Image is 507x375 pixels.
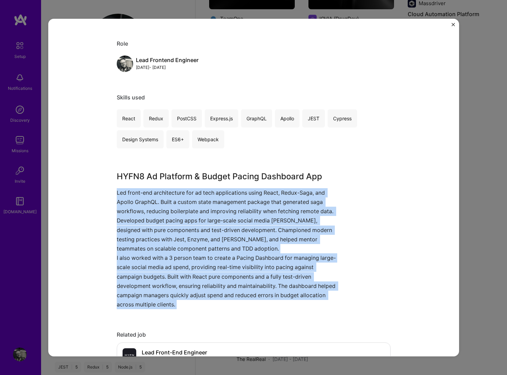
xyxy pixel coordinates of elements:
[142,349,207,356] h4: Lead Front-End Engineer
[241,109,272,128] div: GraphQL
[117,170,339,183] h3: HYFN8 Ad Platform & Budget Pacing Dashboard App
[452,23,455,30] button: Close
[328,109,357,128] div: Cypress
[172,109,202,128] div: PostCSS
[117,40,391,47] div: Role
[192,130,224,148] div: Webpack
[136,64,199,71] div: [DATE] - [DATE]
[157,356,194,363] div: · [DATE] - [DATE]
[117,331,391,338] div: Related job
[117,130,164,148] div: Design Systems
[275,109,300,128] div: Apollo
[117,109,141,128] div: React
[117,188,339,253] p: Led front-end architecture for ad tech applications using React, Redux-Saga, and Apollo GraphQL. ...
[136,57,199,64] div: Lead Frontend Engineer
[205,109,238,128] div: Express.js
[142,356,155,363] div: HYFN
[302,109,325,128] div: JEST
[166,130,189,148] div: ES6+
[143,109,169,128] div: Redux
[123,348,136,362] img: Company logo
[117,253,339,309] p: I also worked with a 3 person team to create a Pacing Dashboard for managing large-scale social m...
[117,94,391,101] div: Skills used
